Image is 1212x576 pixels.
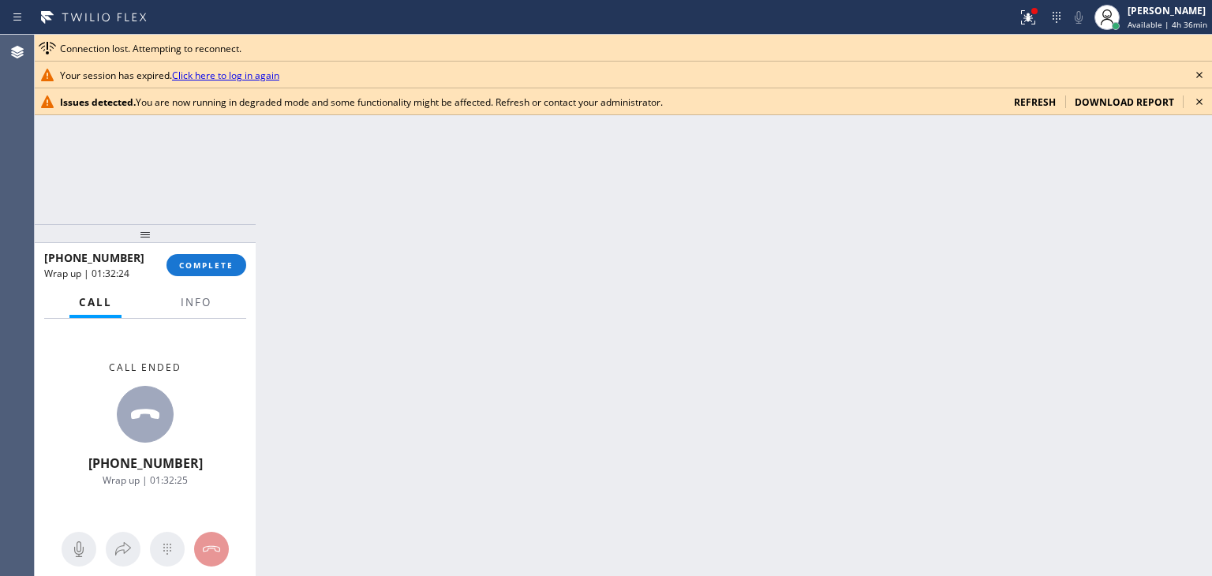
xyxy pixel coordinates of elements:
span: Call [79,295,112,309]
a: Click here to log in again [172,69,279,82]
span: [PHONE_NUMBER] [44,250,144,265]
span: COMPLETE [179,260,234,271]
span: Info [181,295,211,309]
span: refresh [1014,95,1056,109]
button: Open directory [106,532,140,567]
span: Connection lost. Attempting to reconnect. [60,42,241,55]
button: Call [69,287,122,318]
span: Your session has expired. [60,69,279,82]
button: COMPLETE [166,254,246,276]
span: download report [1075,95,1174,109]
span: Wrap up | 01:32:24 [44,267,129,280]
div: [PERSON_NAME] [1128,4,1207,17]
span: Call ended [109,361,181,374]
b: Issues detected. [60,95,136,109]
button: Info [171,287,221,318]
button: Hang up [194,532,229,567]
button: Mute [62,532,96,567]
div: You are now running in degraded mode and some functionality might be affected. Refresh or contact... [60,95,1001,109]
span: Available | 4h 36min [1128,19,1207,30]
span: Wrap up | 01:32:25 [103,473,188,487]
span: [PHONE_NUMBER] [88,454,203,472]
button: Mute [1068,6,1090,28]
button: Open dialpad [150,532,185,567]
